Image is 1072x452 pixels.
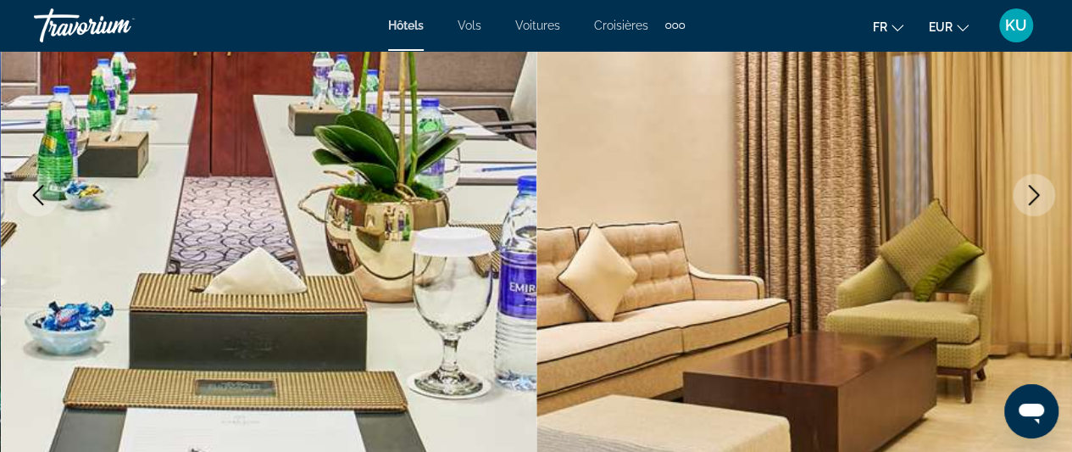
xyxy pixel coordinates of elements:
[1005,17,1027,34] span: KU
[1004,384,1058,438] iframe: Bouton de lancement de la fenêtre de messagerie
[873,20,887,34] span: fr
[458,19,481,32] a: Vols
[388,19,424,32] a: Hôtels
[1013,174,1055,216] button: Next image
[594,19,648,32] a: Croisières
[17,174,59,216] button: Previous image
[929,14,969,39] button: Change currency
[929,20,953,34] span: EUR
[873,14,903,39] button: Change language
[665,12,685,39] button: Extra navigation items
[515,19,560,32] a: Voitures
[994,8,1038,43] button: User Menu
[34,3,203,47] a: Travorium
